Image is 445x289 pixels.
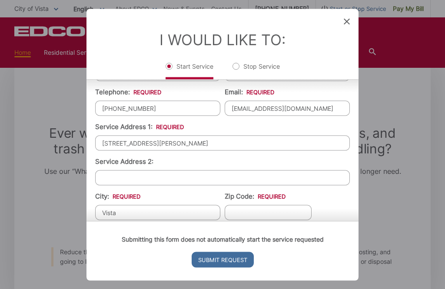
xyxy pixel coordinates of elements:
input: Submit Request [192,252,254,267]
label: City: [95,192,140,200]
label: Stop Service [232,62,280,79]
label: Service Address 1: [95,123,184,130]
label: Zip Code: [225,192,286,200]
label: I Would Like To: [159,30,286,48]
label: Start Service [166,62,213,79]
label: Service Address 2: [95,157,153,165]
strong: Submitting this form does not automatically start the service requested [122,235,324,242]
